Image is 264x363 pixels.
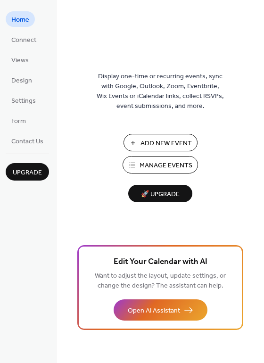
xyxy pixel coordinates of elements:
[6,32,42,47] a: Connect
[124,134,198,151] button: Add New Event
[11,116,26,126] span: Form
[95,270,226,292] span: Want to adjust the layout, update settings, or change the design? The assistant can help.
[6,133,49,148] a: Contact Us
[114,299,207,321] button: Open AI Assistant
[13,168,42,178] span: Upgrade
[6,52,34,67] a: Views
[11,15,29,25] span: Home
[6,11,35,27] a: Home
[97,72,224,111] span: Display one-time or recurring events, sync with Google, Outlook, Zoom, Eventbrite, Wix Events or ...
[11,76,32,86] span: Design
[6,72,38,88] a: Design
[6,92,41,108] a: Settings
[11,35,36,45] span: Connect
[11,96,36,106] span: Settings
[128,185,192,202] button: 🚀 Upgrade
[6,113,32,128] a: Form
[6,163,49,181] button: Upgrade
[140,161,192,171] span: Manage Events
[128,306,180,316] span: Open AI Assistant
[123,156,198,173] button: Manage Events
[11,56,29,66] span: Views
[134,188,187,201] span: 🚀 Upgrade
[114,256,207,269] span: Edit Your Calendar with AI
[140,139,192,148] span: Add New Event
[11,137,43,147] span: Contact Us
